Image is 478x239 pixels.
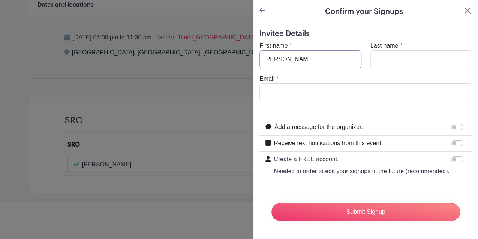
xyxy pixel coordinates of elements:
label: Add a message for the organizer. [274,123,363,132]
label: First name [259,41,288,50]
p: Needed in order to edit your signups in the future (recommended). [274,167,450,176]
label: Last name [370,41,399,50]
p: Create a FREE account. [274,155,450,164]
h5: Confirm your Signups [325,6,403,17]
label: Email [259,74,274,83]
input: Submit Signup [271,203,460,221]
h5: Invitee Details [259,29,472,38]
button: Close [463,6,472,15]
label: Receive text notifications from this event. [274,139,383,148]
